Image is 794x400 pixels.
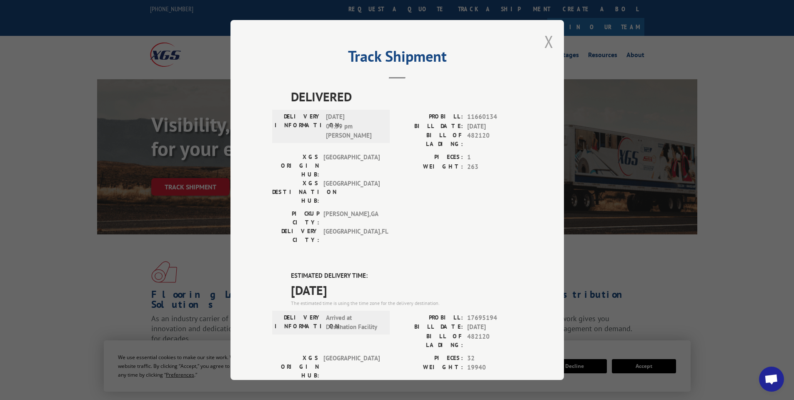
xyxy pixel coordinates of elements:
label: PICKUP CITY: [272,209,319,227]
label: DELIVERY INFORMATION: [275,313,322,332]
label: XGS ORIGIN HUB: [272,354,319,380]
span: [GEOGRAPHIC_DATA] , FL [323,227,380,244]
span: DELIVERED [291,87,522,106]
label: BILL DATE: [397,122,463,131]
span: [PERSON_NAME] , GA [323,209,380,227]
label: ESTIMATED DELIVERY TIME: [291,271,522,281]
span: 482120 [467,131,522,148]
span: [GEOGRAPHIC_DATA] [323,153,380,179]
span: Arrived at Destination Facility [326,313,382,332]
label: BILL OF LADING: [397,332,463,350]
span: [DATE] [467,322,522,332]
span: 1 [467,153,522,162]
span: [GEOGRAPHIC_DATA] [323,354,380,380]
label: WEIGHT: [397,363,463,372]
span: 482120 [467,332,522,350]
span: [GEOGRAPHIC_DATA] [323,179,380,205]
span: 19940 [467,363,522,372]
label: WEIGHT: [397,162,463,172]
span: [DATE] [291,281,522,299]
label: DELIVERY CITY: [272,227,319,244]
span: 263 [467,162,522,172]
span: [DATE] 04:59 pm [PERSON_NAME] [326,112,382,141]
span: 17695194 [467,313,522,323]
span: [DATE] [467,122,522,131]
span: 32 [467,354,522,363]
label: PROBILL: [397,112,463,122]
div: Open chat [759,367,784,392]
label: PIECES: [397,354,463,363]
label: PROBILL: [397,313,463,323]
label: DELIVERY INFORMATION: [275,112,322,141]
h2: Track Shipment [272,50,522,66]
div: The estimated time is using the time zone for the delivery destination. [291,299,522,307]
label: XGS ORIGIN HUB: [272,153,319,179]
label: PIECES: [397,153,463,162]
button: Close modal [544,30,554,53]
span: 11660134 [467,112,522,122]
label: BILL OF LADING: [397,131,463,148]
label: XGS DESTINATION HUB: [272,179,319,205]
label: BILL DATE: [397,322,463,332]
